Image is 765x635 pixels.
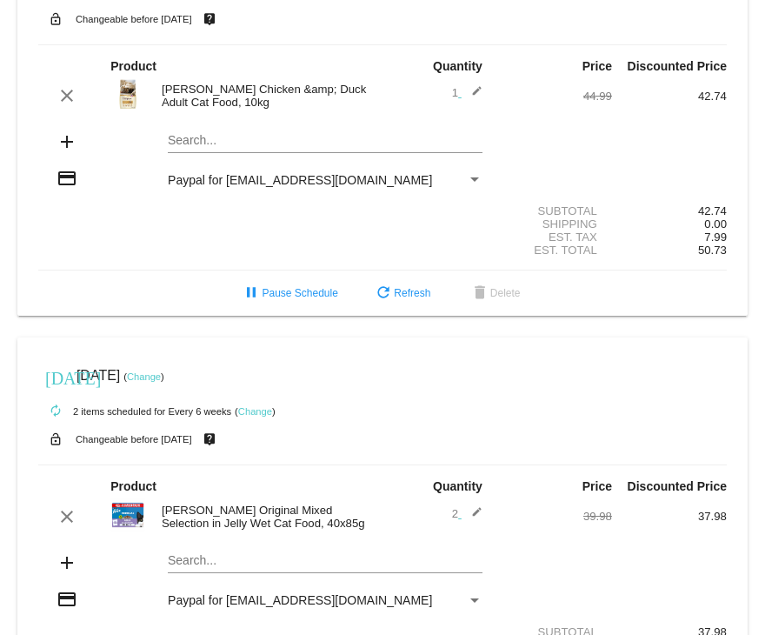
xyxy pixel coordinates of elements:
[628,479,727,493] strong: Discounted Price
[497,204,612,217] div: Subtotal
[704,217,727,231] span: 0.00
[469,287,521,299] span: Delete
[469,284,490,304] mat-icon: delete
[612,204,727,217] div: 42.74
[57,85,77,106] mat-icon: clear
[57,168,77,189] mat-icon: credit_card
[110,77,145,112] img: 36601.jpg
[168,593,432,607] span: Paypal for [EMAIL_ADDRESS][DOMAIN_NAME]
[45,366,66,387] mat-icon: [DATE]
[462,506,482,527] mat-icon: edit
[38,406,231,417] small: 2 items scheduled for Every 6 weeks
[497,217,612,231] div: Shipping
[199,428,220,451] mat-icon: live_help
[110,479,156,493] strong: Product
[168,593,482,607] mat-select: Payment Method
[153,504,382,530] div: [PERSON_NAME] Original Mixed Selection in Jelly Wet Cat Food, 40x85g
[110,59,156,73] strong: Product
[704,231,727,244] span: 7.99
[582,479,612,493] strong: Price
[628,59,727,73] strong: Discounted Price
[153,83,382,109] div: [PERSON_NAME] Chicken &amp; Duck Adult Cat Food, 10kg
[57,589,77,610] mat-icon: credit_card
[241,287,337,299] span: Pause Schedule
[127,371,161,382] a: Change
[612,510,727,523] div: 37.98
[582,59,612,73] strong: Price
[168,173,432,187] span: Paypal for [EMAIL_ADDRESS][DOMAIN_NAME]
[373,284,394,304] mat-icon: refresh
[45,8,66,30] mat-icon: lock_open
[433,479,482,493] strong: Quantity
[76,14,192,24] small: Changeable before [DATE]
[497,90,612,103] div: 44.99
[452,86,482,99] span: 1
[123,371,164,382] small: ( )
[110,498,145,532] img: 90212.jpg
[57,506,77,527] mat-icon: clear
[497,231,612,244] div: Est. Tax
[199,8,220,30] mat-icon: live_help
[45,401,66,422] mat-icon: autorenew
[462,85,482,106] mat-icon: edit
[168,173,482,187] mat-select: Payment Method
[698,244,727,257] span: 50.73
[456,277,535,309] button: Delete
[168,554,482,568] input: Search...
[359,277,444,309] button: Refresh
[57,131,77,152] mat-icon: add
[241,284,262,304] mat-icon: pause
[235,406,276,417] small: ( )
[238,406,272,417] a: Change
[168,134,482,148] input: Search...
[433,59,482,73] strong: Quantity
[373,287,430,299] span: Refresh
[612,90,727,103] div: 42.74
[76,434,192,444] small: Changeable before [DATE]
[497,244,612,257] div: Est. Total
[45,428,66,451] mat-icon: lock_open
[57,552,77,573] mat-icon: add
[227,277,351,309] button: Pause Schedule
[497,510,612,523] div: 39.98
[452,507,482,520] span: 2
